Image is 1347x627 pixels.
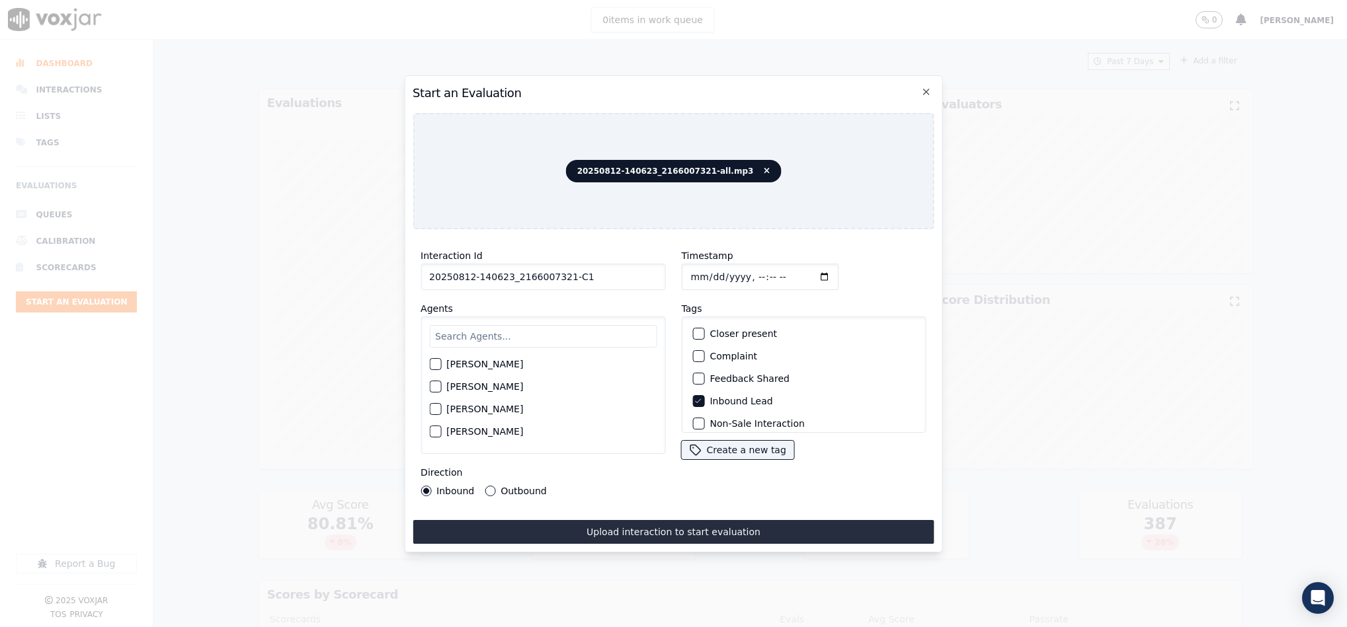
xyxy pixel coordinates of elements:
[446,359,523,369] label: [PERSON_NAME]
[421,250,482,261] label: Interaction Id
[429,325,657,348] input: Search Agents...
[710,374,789,383] label: Feedback Shared
[421,264,665,290] input: reference id, file name, etc
[681,441,794,459] button: Create a new tag
[446,382,523,391] label: [PERSON_NAME]
[446,404,523,414] label: [PERSON_NAME]
[413,520,934,544] button: Upload interaction to start evaluation
[446,427,523,436] label: [PERSON_NAME]
[421,303,453,314] label: Agents
[681,303,702,314] label: Tags
[710,329,777,338] label: Closer present
[710,396,772,406] label: Inbound Lead
[421,467,462,478] label: Direction
[413,84,934,102] h2: Start an Evaluation
[436,486,474,496] label: Inbound
[566,160,782,182] span: 20250812-140623_2166007321-all.mp3
[710,351,757,361] label: Complaint
[501,486,546,496] label: Outbound
[681,250,733,261] label: Timestamp
[710,419,804,428] label: Non-Sale Interaction
[1302,582,1334,614] div: Open Intercom Messenger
